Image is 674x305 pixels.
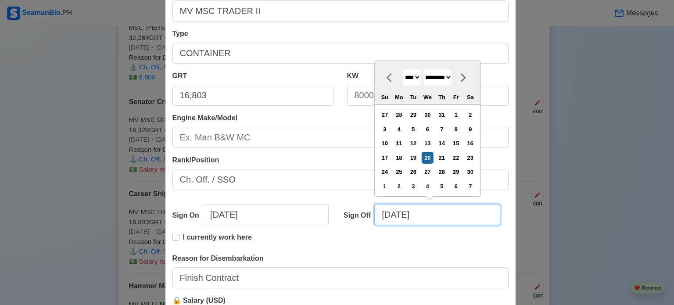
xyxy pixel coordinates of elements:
[422,137,434,149] div: Choose Wednesday, September 13th, 2023
[379,137,391,149] div: Choose Sunday, September 10th, 2023
[347,85,509,106] input: 8000
[393,109,405,121] div: Choose Monday, August 28th, 2023
[172,297,226,304] span: 🔒 Salary (USD)
[464,109,476,121] div: Choose Saturday, September 2nd, 2023
[379,123,391,135] div: Choose Sunday, September 3rd, 2023
[464,152,476,164] div: Choose Saturday, September 23rd, 2023
[450,91,462,103] div: Fr
[172,85,334,106] input: 33922
[393,137,405,149] div: Choose Monday, September 11th, 2023
[422,166,434,178] div: Choose Wednesday, September 27th, 2023
[464,123,476,135] div: Choose Saturday, September 9th, 2023
[450,123,462,135] div: Choose Friday, September 8th, 2023
[172,127,509,148] input: Ex. Man B&W MC
[377,108,477,194] div: month 2023-09
[464,166,476,178] div: Choose Saturday, September 30th, 2023
[183,232,252,243] p: I currently work here
[393,180,405,192] div: Choose Monday, October 2nd, 2023
[436,91,448,103] div: Th
[436,166,448,178] div: Choose Thursday, September 28th, 2023
[436,123,448,135] div: Choose Thursday, September 7th, 2023
[172,72,187,79] span: GRT
[379,109,391,121] div: Choose Sunday, August 27th, 2023
[172,169,509,190] input: Ex: Third Officer or 3/OFF
[422,109,434,121] div: Choose Wednesday, August 30th, 2023
[344,210,374,221] div: Sign Off
[172,156,219,164] span: Rank/Position
[464,91,476,103] div: Sa
[464,137,476,149] div: Choose Saturday, September 16th, 2023
[172,210,203,221] div: Sign On
[393,152,405,164] div: Choose Monday, September 18th, 2023
[172,43,509,64] input: Bulk, Container, etc.
[379,180,391,192] div: Choose Sunday, October 1st, 2023
[347,72,359,79] span: KW
[172,114,237,122] span: Engine Make/Model
[450,137,462,149] div: Choose Friday, September 15th, 2023
[379,91,391,103] div: Su
[407,109,419,121] div: Choose Tuesday, August 29th, 2023
[436,109,448,121] div: Choose Thursday, August 31st, 2023
[450,166,462,178] div: Choose Friday, September 29th, 2023
[172,255,264,262] span: Reason for Disembarkation
[172,0,509,22] input: Ex: Dolce Vita
[172,30,188,37] span: Type
[393,91,405,103] div: Mo
[450,180,462,192] div: Choose Friday, October 6th, 2023
[422,152,434,164] div: Choose Wednesday, September 20th, 2023
[422,180,434,192] div: Choose Wednesday, October 4th, 2023
[422,91,434,103] div: We
[393,123,405,135] div: Choose Monday, September 4th, 2023
[379,166,391,178] div: Choose Sunday, September 24th, 2023
[172,267,509,288] input: Your reason for disembarkation...
[450,109,462,121] div: Choose Friday, September 1st, 2023
[379,152,391,164] div: Choose Sunday, September 17th, 2023
[436,152,448,164] div: Choose Thursday, September 21st, 2023
[407,137,419,149] div: Choose Tuesday, September 12th, 2023
[407,152,419,164] div: Choose Tuesday, September 19th, 2023
[436,137,448,149] div: Choose Thursday, September 14th, 2023
[393,166,405,178] div: Choose Monday, September 25th, 2023
[407,180,419,192] div: Choose Tuesday, October 3rd, 2023
[407,123,419,135] div: Choose Tuesday, September 5th, 2023
[464,180,476,192] div: Choose Saturday, October 7th, 2023
[407,91,419,103] div: Tu
[436,180,448,192] div: Choose Thursday, October 5th, 2023
[407,166,419,178] div: Choose Tuesday, September 26th, 2023
[422,123,434,135] div: Choose Wednesday, September 6th, 2023
[450,152,462,164] div: Choose Friday, September 22nd, 2023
